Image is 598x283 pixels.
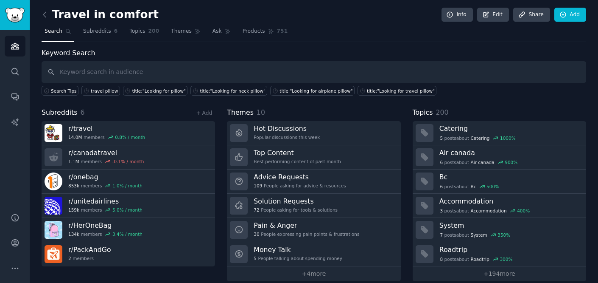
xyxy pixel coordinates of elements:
[112,231,143,237] div: 3.4 % / month
[486,184,499,190] div: 500 %
[413,194,586,218] a: Accommodation3postsaboutAccommodation400%
[442,8,473,22] a: Info
[358,86,436,96] a: title:"Looking for travel pillow"
[68,221,143,230] h3: r/ HerOneBag
[440,159,443,165] span: 6
[440,184,443,190] span: 6
[68,173,143,181] h3: r/ onebag
[210,25,234,42] a: Ask
[471,232,487,238] span: System
[68,255,111,261] div: members
[254,221,359,230] h3: Pain & Anger
[254,148,341,157] h3: Top Content
[126,25,162,42] a: Topics200
[254,231,259,237] span: 30
[42,49,95,57] label: Keyword Search
[439,173,580,181] h3: Bc
[413,170,586,194] a: Bc6postsaboutBc500%
[477,8,509,22] a: Edit
[500,256,512,262] div: 300 %
[439,148,580,157] h3: Air canada
[439,221,580,230] h3: System
[227,170,400,194] a: Advice Requests109People asking for advice & resources
[68,255,71,261] span: 2
[367,88,435,94] div: title:"Looking for travel pillow"
[81,108,85,116] span: 6
[439,255,514,263] div: post s about
[148,28,159,35] span: 200
[439,231,511,239] div: post s about
[112,158,144,164] div: -0.1 % / month
[440,256,443,262] span: 8
[254,173,346,181] h3: Advice Requests
[68,245,111,254] h3: r/ PackAndGo
[257,108,265,116] span: 10
[471,256,489,262] span: Roadtrip
[227,218,400,242] a: Pain & Anger30People expressing pain points & frustrations
[439,183,500,190] div: post s about
[254,245,342,254] h3: Money Talk
[227,194,400,218] a: Solution Requests72People asking for tools & solutions
[471,135,490,141] span: Catering
[243,28,265,35] span: Products
[68,124,145,133] h3: r/ travel
[240,25,291,42] a: Products751
[68,134,82,140] span: 14.0M
[471,208,507,214] span: Accommodation
[68,231,79,237] span: 134k
[413,242,586,266] a: Roadtrip8postsaboutRoadtrip300%
[45,173,62,190] img: onebag
[439,207,531,215] div: post s about
[227,121,400,145] a: Hot DiscussionsPopular discussions this week
[129,28,145,35] span: Topics
[132,88,186,94] div: title:"Looking for pillow"
[436,108,448,116] span: 200
[68,148,144,157] h3: r/ canadatravel
[42,25,74,42] a: Search
[68,183,143,189] div: members
[68,207,79,213] span: 159k
[45,221,62,239] img: HerOneBag
[227,108,254,118] span: Themes
[500,135,516,141] div: 1000 %
[413,145,586,170] a: Air canada6postsaboutAir canada900%
[413,218,586,242] a: System7postsaboutSystem350%
[254,255,342,261] div: People talking about spending money
[413,108,433,118] span: Topics
[42,121,215,145] a: r/travel14.0Mmembers0.8% / month
[45,28,62,35] span: Search
[279,88,352,94] div: title:"Looking for airplane pillow"
[517,208,530,214] div: 400 %
[254,158,341,164] div: Best-performing content of past month
[80,25,120,42] a: Subreddits6
[254,134,320,140] div: Popular discussions this week
[42,194,215,218] a: r/unitedairlines159kmembers5.0% / month
[68,158,144,164] div: members
[114,28,118,35] span: 6
[227,242,400,266] a: Money Talk5People talking about spending money
[254,183,346,189] div: People asking for advice & resources
[413,121,586,145] a: Catering5postsaboutCatering1000%
[212,28,222,35] span: Ask
[112,183,143,189] div: 1.0 % / month
[227,145,400,170] a: Top ContentBest-performing content of past month
[471,184,476,190] span: Bc
[227,266,400,281] a: +4more
[42,61,586,83] input: Keyword search in audience
[254,255,257,261] span: 5
[439,197,580,206] h3: Accommodation
[254,183,262,189] span: 109
[439,134,517,142] div: post s about
[42,218,215,242] a: r/HerOneBag134kmembers3.4% / month
[254,197,338,206] h3: Solution Requests
[168,25,204,42] a: Themes
[254,207,259,213] span: 72
[200,88,265,94] div: title:"Looking for neck pillow"
[42,8,159,22] h2: Travel in comfort
[505,159,517,165] div: 900 %
[68,183,79,189] span: 853k
[497,232,510,238] div: 350 %
[68,134,145,140] div: members
[68,207,143,213] div: members
[440,208,443,214] span: 3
